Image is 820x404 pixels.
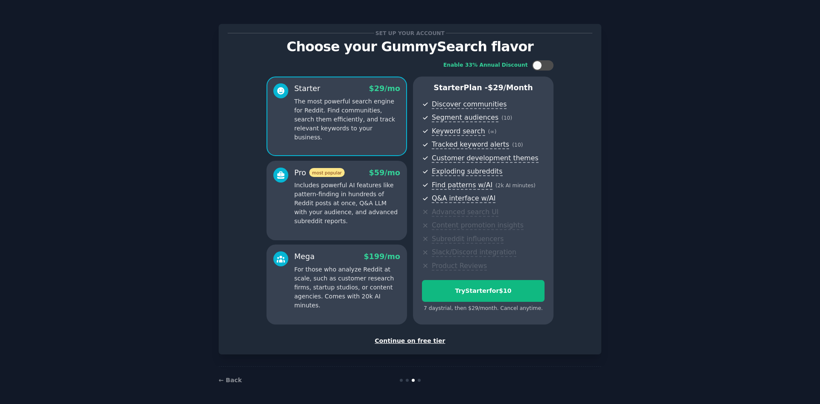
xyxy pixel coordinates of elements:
span: $ 199 /mo [364,252,400,261]
span: Product Reviews [432,262,487,271]
p: Starter Plan - [422,83,545,93]
div: Starter [294,83,320,94]
span: Slack/Discord integration [432,248,516,257]
a: ← Back [219,377,242,383]
span: Content promotion insights [432,221,524,230]
span: Discover communities [432,100,507,109]
div: Enable 33% Annual Discount [443,62,528,69]
span: Subreddit influencers [432,235,504,244]
div: Mega [294,251,315,262]
span: Find patterns w/AI [432,181,492,190]
span: $ 59 /mo [369,168,400,177]
span: Customer development themes [432,154,539,163]
p: Includes powerful AI features like pattern-finding in hundreds of Reddit posts at once, Q&A LLM w... [294,181,400,226]
span: ( ∞ ) [488,129,497,135]
span: $ 29 /mo [369,84,400,93]
div: Continue on free tier [228,336,592,345]
p: The most powerful search engine for Reddit. Find communities, search them efficiently, and track ... [294,97,400,142]
div: Pro [294,168,345,178]
span: Tracked keyword alerts [432,140,509,149]
span: $ 29 /month [488,83,533,92]
div: Try Starter for $10 [422,286,544,295]
span: Exploding subreddits [432,167,502,176]
span: ( 10 ) [512,142,523,148]
span: most popular [309,168,345,177]
div: 7 days trial, then $ 29 /month . Cancel anytime. [422,305,545,313]
p: For those who analyze Reddit at scale, such as customer research firms, startup studios, or conte... [294,265,400,310]
span: ( 2k AI minutes ) [495,183,536,189]
span: ( 10 ) [501,115,512,121]
span: Segment audiences [432,113,498,122]
p: Choose your GummySearch flavor [228,39,592,54]
span: Advanced search UI [432,208,498,217]
span: Q&A interface w/AI [432,194,495,203]
span: Keyword search [432,127,485,136]
button: TryStarterfor$10 [422,280,545,302]
span: Set up your account [374,29,446,38]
